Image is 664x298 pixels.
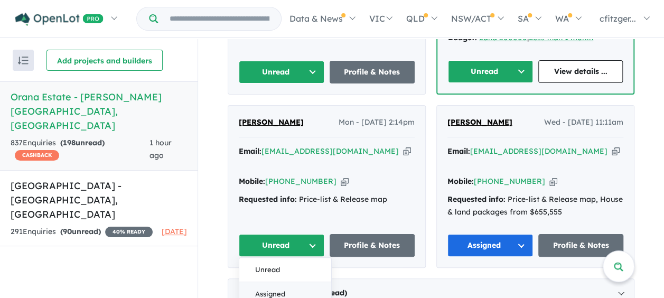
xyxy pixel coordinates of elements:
a: Profile & Notes [330,234,415,257]
div: Price-list & Release map [239,193,415,206]
strong: Requested info: [447,194,506,204]
button: Unread [239,258,331,283]
button: Copy [341,176,349,187]
strong: Requested info: [239,194,297,204]
h5: [GEOGRAPHIC_DATA] - [GEOGRAPHIC_DATA] , [GEOGRAPHIC_DATA] [11,179,187,221]
img: Openlot PRO Logo White [15,13,104,26]
strong: Mobile: [447,176,474,186]
button: Copy [612,146,620,157]
span: [PERSON_NAME] [239,117,304,127]
button: Unread [448,60,533,83]
a: Profile & Notes [538,234,624,257]
button: Unread [239,61,324,83]
strong: Email: [447,146,470,156]
a: [PERSON_NAME] [447,116,512,129]
a: [EMAIL_ADDRESS][DOMAIN_NAME] [470,146,607,156]
div: 291 Enquir ies [11,226,153,238]
a: [PHONE_NUMBER] [474,176,545,186]
strong: ( unread) [60,138,105,147]
div: Price-list & Release map, House & land packages from $655,555 [447,193,623,219]
strong: Email: [239,146,261,156]
span: Wed - [DATE] 11:11am [544,116,623,129]
button: Copy [549,176,557,187]
span: 90 [63,227,72,236]
button: Copy [403,146,411,157]
span: cfitzger... [600,13,636,24]
strong: Budget: [448,33,477,42]
span: [PERSON_NAME] [447,117,512,127]
a: View details ... [538,60,623,83]
span: 40 % READY [105,227,153,237]
a: Profile & Notes [330,61,415,83]
span: 1 hour ago [149,138,172,160]
a: [EMAIL_ADDRESS][DOMAIN_NAME] [261,146,399,156]
button: Assigned [447,234,533,257]
a: Less than 1 month [529,33,593,42]
span: [DATE] [162,227,187,236]
strong: ( unread) [60,227,101,236]
span: 198 [63,138,76,147]
span: CASHBACK [15,150,59,161]
div: 837 Enquir ies [11,137,149,162]
img: sort.svg [18,57,29,64]
a: Land 500000 [479,33,527,42]
button: Unread [239,234,324,257]
input: Try estate name, suburb, builder or developer [160,7,279,30]
h5: Orana Estate - [PERSON_NAME][GEOGRAPHIC_DATA] , [GEOGRAPHIC_DATA] [11,90,187,133]
strong: Mobile: [239,176,265,186]
span: Mon - [DATE] 2:14pm [339,116,415,129]
button: Add projects and builders [46,50,163,71]
a: [PHONE_NUMBER] [265,176,336,186]
a: [PERSON_NAME] [239,116,304,129]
